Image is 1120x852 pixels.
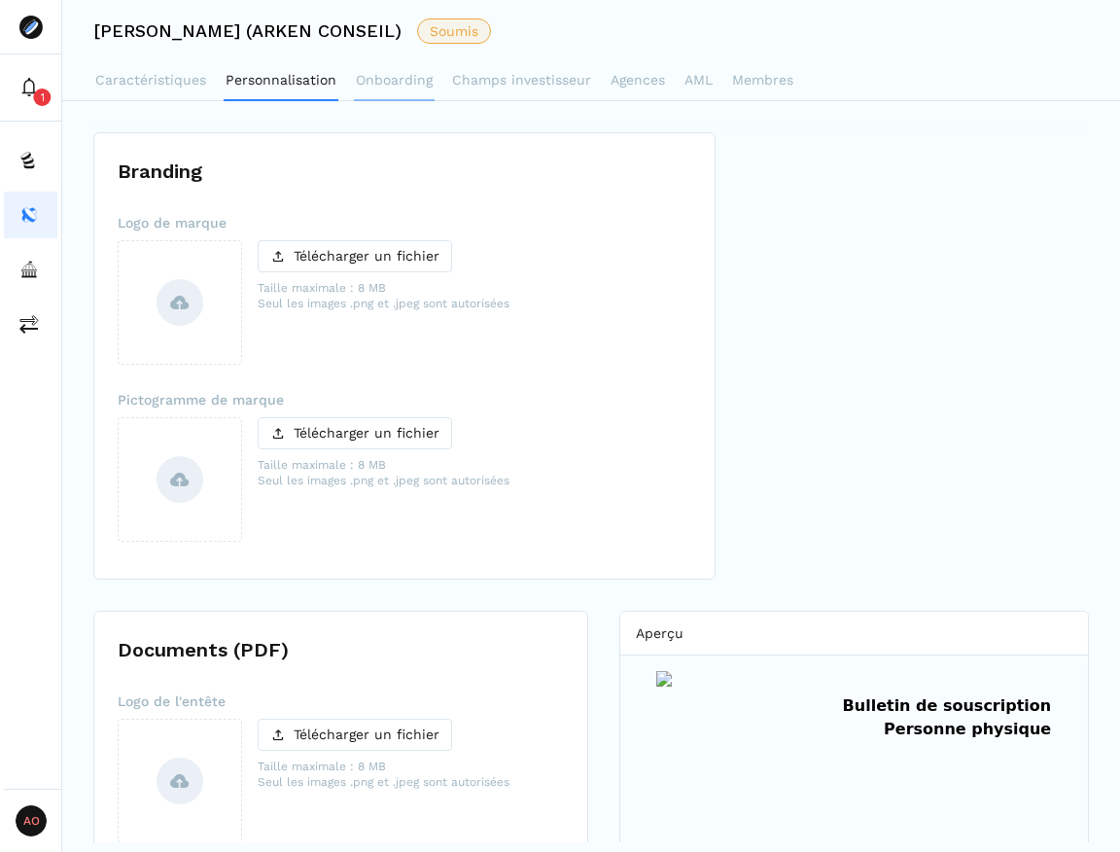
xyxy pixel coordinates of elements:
[354,62,435,101] button: Onboarding
[356,70,433,90] p: Onboarding
[258,759,509,790] p: Taille maximale : 8 MB Seul les images .png et .jpeg sont autorisées
[4,301,57,347] button: commissions
[4,64,57,111] button: 1
[93,22,402,40] h3: [PERSON_NAME] (ARKEN CONSEIL)
[4,137,57,184] button: funds
[682,62,715,101] button: AML
[19,205,39,225] img: distributors
[118,157,691,186] h1: Branding
[258,240,452,272] button: Télécharger un fichier
[118,635,564,664] h1: Documents (PDF)
[258,417,452,449] button: Télécharger un fichier
[294,725,439,745] p: Télécharger un fichier
[258,457,509,488] p: Taille maximale : 8 MB Seul les images .png et .jpeg sont autorisées
[294,246,439,266] p: Télécharger un fichier
[294,423,439,444] p: Télécharger un fichier
[609,62,667,101] button: Agences
[732,70,793,90] p: Membres
[4,192,57,238] button: distributors
[95,70,206,90] p: Caractéristiques
[226,70,336,90] p: Personnalisation
[684,70,713,90] p: AML
[118,692,226,711] span: Logo de l'entête
[452,70,591,90] p: Champs investisseur
[19,260,39,279] img: asset-managers
[93,62,208,101] button: Caractéristiques
[4,246,57,293] button: asset-managers
[224,62,338,101] button: Personnalisation
[19,151,39,170] img: funds
[19,314,39,334] img: commissions
[41,89,45,105] p: 1
[118,213,227,232] span: Logo de marque
[258,280,509,311] p: Taille maximale : 8 MB Seul les images .png et .jpeg sont autorisées
[611,70,665,90] p: Agences
[118,390,284,409] span: Pictogramme de marque
[258,719,452,751] button: Télécharger un fichier
[450,62,593,101] button: Champs investisseur
[730,62,795,101] button: Membres
[16,805,47,836] span: AO
[430,21,478,42] span: Soumis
